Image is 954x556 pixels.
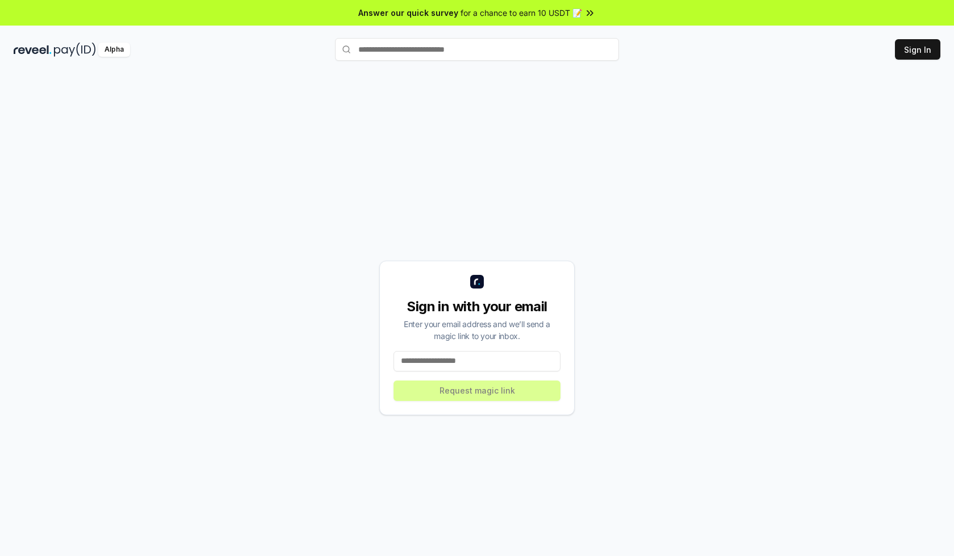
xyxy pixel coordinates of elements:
[394,298,560,316] div: Sign in with your email
[358,7,458,19] span: Answer our quick survey
[14,43,52,57] img: reveel_dark
[461,7,582,19] span: for a chance to earn 10 USDT 📝
[470,275,484,289] img: logo_small
[394,318,560,342] div: Enter your email address and we’ll send a magic link to your inbox.
[895,39,940,60] button: Sign In
[54,43,96,57] img: pay_id
[98,43,130,57] div: Alpha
